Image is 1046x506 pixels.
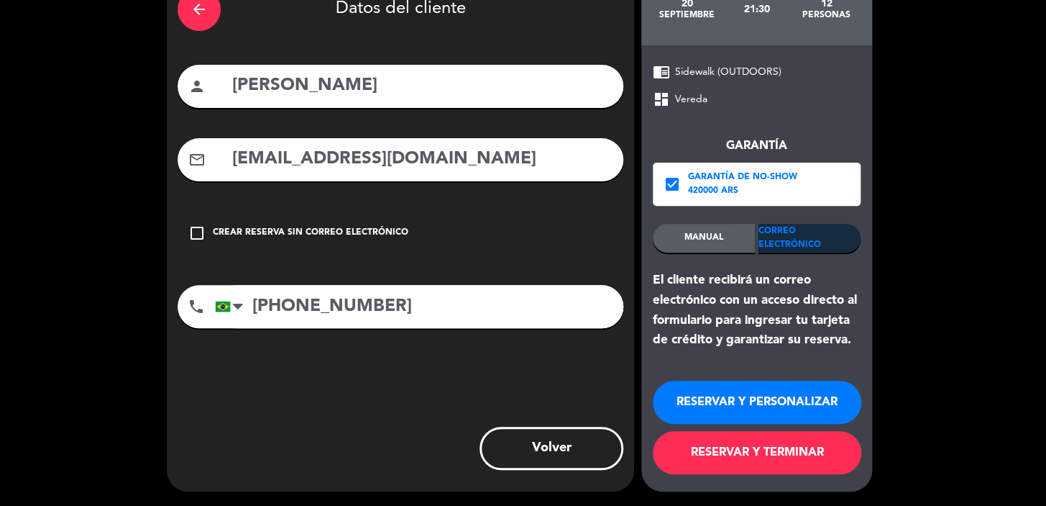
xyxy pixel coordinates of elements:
i: check_box_outline_blank [188,225,206,242]
input: Número de teléfono... [215,285,623,328]
div: septiembre [652,9,722,21]
div: Correo Electrónico [758,224,861,253]
input: Nombre del cliente [231,71,613,101]
input: Email del cliente [231,145,613,174]
button: RESERVAR Y PERSONALIZAR [653,381,861,424]
button: Volver [480,427,623,470]
div: 420000 ARS [688,184,797,199]
div: El cliente recibirá un correo electrónico con un acceso directo al formulario para ingresar tu ta... [653,271,861,351]
div: Crear reserva sin correo electrónico [213,226,408,240]
i: check_box [664,176,681,193]
i: arrow_back [191,1,208,18]
span: Sidewalk (OUTDOORS) [675,64,781,81]
div: Brazil (Brasil): +55 [216,286,249,327]
span: Vereda [675,91,707,108]
div: Garantía de no-show [688,171,797,185]
button: RESERVAR Y TERMINAR [653,431,861,474]
span: chrome_reader_mode [653,63,670,81]
span: dashboard [653,91,670,108]
div: personas [792,9,861,21]
i: phone [188,298,205,315]
div: MANUAL [653,224,755,253]
i: person [188,78,206,95]
i: mail_outline [188,151,206,168]
div: Garantía [653,137,861,155]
